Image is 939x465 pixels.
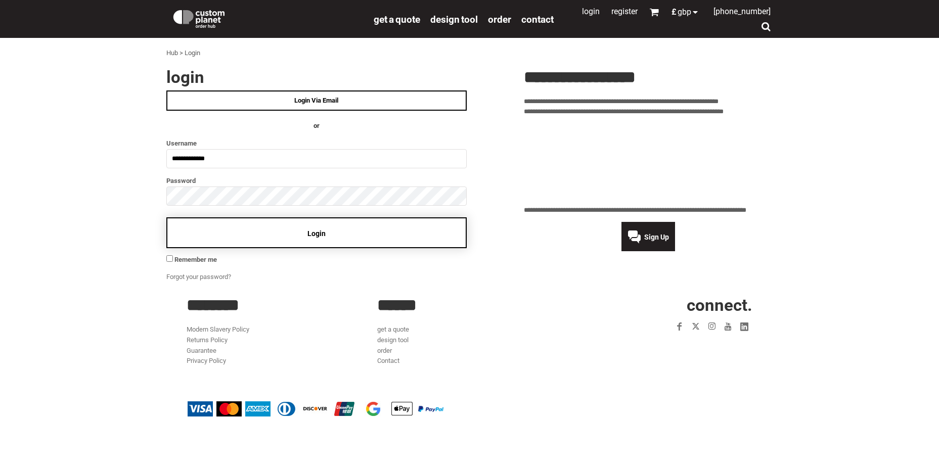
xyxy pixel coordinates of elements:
a: Login [582,7,600,16]
a: design tool [430,13,478,25]
img: Custom Planet [171,8,227,28]
h2: CONNECT. [568,297,752,313]
a: Register [611,7,638,16]
img: American Express [245,401,271,416]
img: Mastercard [216,401,242,416]
a: get a quote [374,13,420,25]
a: order [377,347,392,354]
span: £ [672,8,678,16]
a: Guarantee [187,347,216,354]
span: Login Via Email [294,97,338,104]
a: Login Via Email [166,90,467,111]
span: Contact [521,14,554,25]
span: design tool [430,14,478,25]
a: design tool [377,336,409,344]
label: Username [166,137,467,149]
img: Google Pay [361,401,386,416]
a: Hub [166,49,178,57]
a: Modern Slavery Policy [187,325,249,333]
iframe: Customer reviews powered by Trustpilot [524,123,773,199]
a: order [488,13,511,25]
h2: Login [166,69,467,85]
a: get a quote [377,325,409,333]
span: [PHONE_NUMBER] [713,7,771,16]
img: Visa [188,401,213,416]
img: Diners Club [274,401,299,416]
span: Sign Up [644,233,669,241]
span: Remember me [174,256,217,263]
label: Password [166,175,467,187]
iframe: Customer reviews powered by Trustpilot [613,341,752,353]
a: Forgot your password? [166,273,231,281]
img: Apple Pay [389,401,415,416]
a: Contact [377,357,399,364]
span: Login [307,229,326,238]
a: Contact [521,13,554,25]
div: > [180,48,183,59]
span: GBP [678,8,691,16]
span: get a quote [374,14,420,25]
div: Login [185,48,200,59]
span: order [488,14,511,25]
a: Privacy Policy [187,357,226,364]
input: Remember me [166,255,173,262]
a: Returns Policy [187,336,228,344]
img: China UnionPay [332,401,357,416]
img: Discover [303,401,328,416]
img: PayPal [418,406,443,412]
a: Custom Planet [166,3,369,33]
h4: OR [166,121,467,131]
